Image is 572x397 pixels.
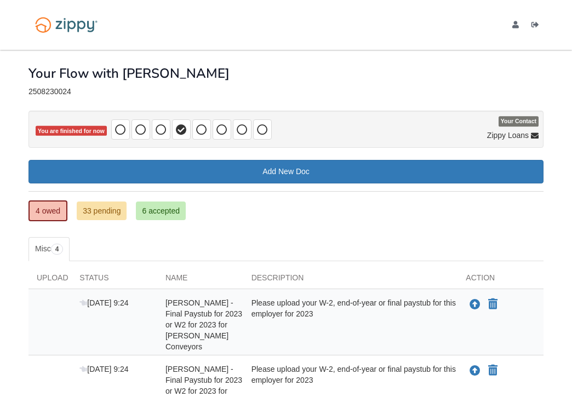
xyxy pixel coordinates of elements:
a: 4 owed [28,200,67,221]
div: Please upload your W-2, end-of-year or final paystub for this employer for 2023 [243,297,458,352]
a: Add New Doc [28,160,544,183]
span: [PERSON_NAME] - Final Paystub for 2023 or W2 for 2023 for [PERSON_NAME] Conveyors [165,298,242,351]
button: Upload Brian Anderson - Final Paystub for 2023 or W2 for 2023 for Kemper Equipment [468,364,482,378]
a: edit profile [512,21,523,32]
div: Description [243,272,458,289]
div: Action [457,272,544,289]
div: Name [157,272,243,289]
img: Logo [28,12,104,38]
a: 6 accepted [136,202,186,220]
div: 2508230024 [28,87,544,96]
a: 33 pending [77,202,127,220]
a: Misc [28,237,70,261]
span: Your Contact [499,117,539,127]
button: Upload Brian Anderson - Final Paystub for 2023 or W2 for 2023 for Kafka Conveyors [468,297,482,312]
span: [DATE] 9:24 [79,365,128,373]
div: Status [71,272,157,289]
span: 4 [51,244,64,255]
span: You are finished for now [36,126,107,136]
button: Declare Brian Anderson - Final Paystub for 2023 or W2 for 2023 for Kemper Equipment not applicable [487,364,499,377]
span: Zippy Loans [487,130,529,141]
a: Log out [531,21,544,32]
span: [DATE] 9:24 [79,298,128,307]
button: Declare Brian Anderson - Final Paystub for 2023 or W2 for 2023 for Kafka Conveyors not applicable [487,298,499,311]
h1: Your Flow with [PERSON_NAME] [28,66,230,80]
div: Upload [28,272,71,289]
